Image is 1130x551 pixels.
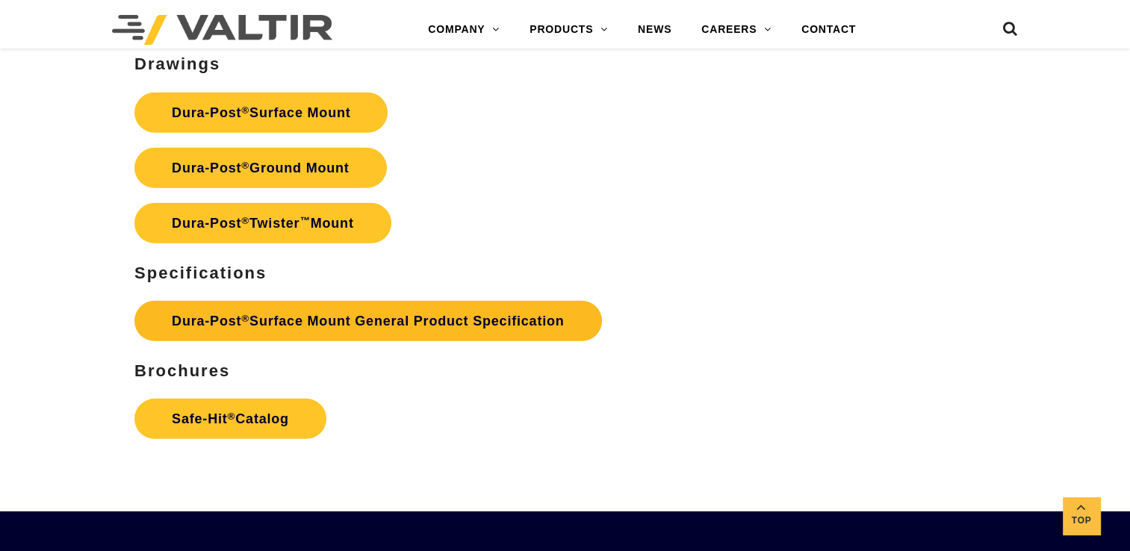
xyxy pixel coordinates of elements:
sup: ® [241,105,249,116]
strong: Specifications [134,264,267,282]
img: Valtir [112,15,332,45]
sup: ® [241,313,249,324]
a: NEWS [623,15,686,45]
a: Safe-Hit®Catalog [134,399,326,439]
a: COMPANY [413,15,515,45]
a: Top [1063,497,1100,535]
a: Dura-Post®Twister™Mount [134,203,391,243]
a: Dura-Post®Surface Mount [134,93,388,133]
a: CONTACT [786,15,871,45]
sup: ™ [299,215,310,226]
a: PRODUCTS [515,15,623,45]
sup: ® [241,215,249,226]
a: Dura-Post®Ground Mount [134,148,387,188]
a: CAREERS [686,15,786,45]
strong: Brochures [134,361,230,380]
strong: Drawings [134,55,220,73]
sup: ® [241,160,249,171]
span: Top [1063,512,1100,529]
a: Dura-Post®Surface Mount General Product Specification [134,301,601,341]
sup: ® [228,411,236,422]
